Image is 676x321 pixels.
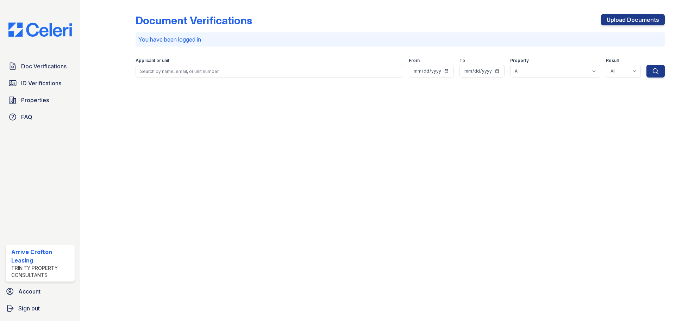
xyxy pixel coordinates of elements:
[6,76,75,90] a: ID Verifications
[459,58,465,63] label: To
[3,301,77,315] a: Sign out
[136,14,252,27] div: Document Verifications
[6,59,75,73] a: Doc Verifications
[6,93,75,107] a: Properties
[409,58,420,63] label: From
[21,62,67,70] span: Doc Verifications
[11,248,72,265] div: Arrive Crofton Leasing
[510,58,529,63] label: Property
[136,65,403,78] input: Search by name, email, or unit number
[138,35,662,44] p: You have been logged in
[21,96,49,104] span: Properties
[3,23,77,37] img: CE_Logo_Blue-a8612792a0a2168367f1c8372b55b34899dd931a85d93a1a3d3e32e68fde9ad4.png
[18,287,40,296] span: Account
[136,58,169,63] label: Applicant or unit
[3,284,77,298] a: Account
[606,58,619,63] label: Result
[6,110,75,124] a: FAQ
[21,113,32,121] span: FAQ
[601,14,665,25] a: Upload Documents
[21,79,61,87] span: ID Verifications
[11,265,72,279] div: Trinity Property Consultants
[18,304,40,313] span: Sign out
